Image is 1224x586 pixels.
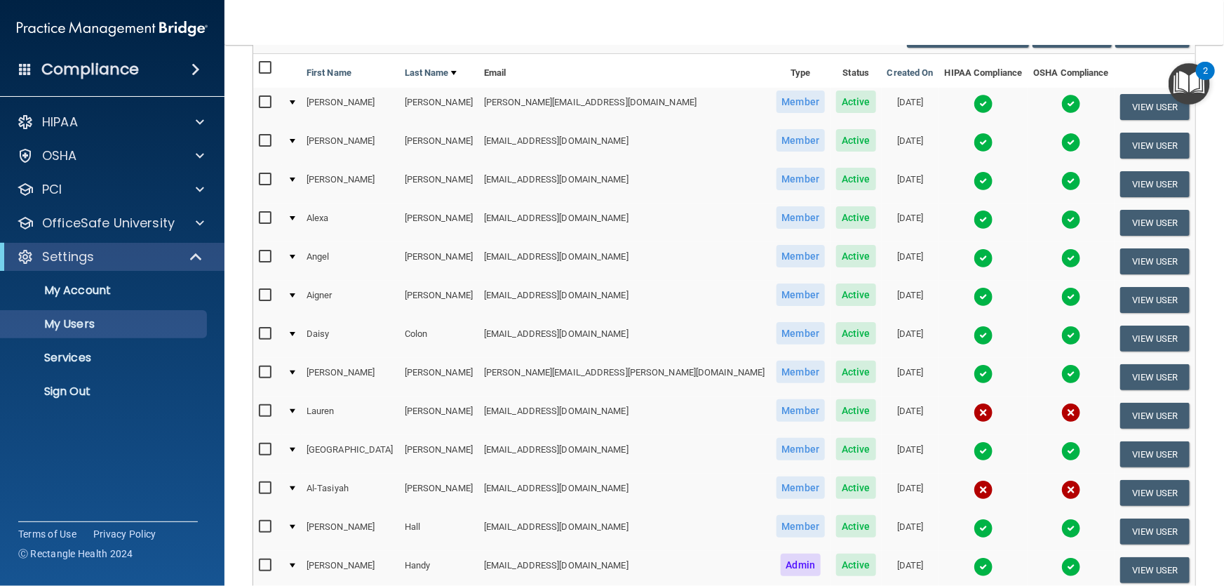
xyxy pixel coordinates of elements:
[882,512,939,551] td: [DATE]
[17,15,208,43] img: PMB logo
[405,65,457,81] a: Last Name
[301,358,399,397] td: [PERSON_NAME]
[9,284,201,298] p: My Account
[1061,171,1081,191] img: tick.e7d51cea.svg
[776,284,826,306] span: Member
[882,435,939,474] td: [DATE]
[836,91,876,113] span: Active
[301,319,399,358] td: Daisy
[887,65,934,81] a: Created On
[781,554,821,576] span: Admin
[301,281,399,319] td: Aigner
[42,181,62,198] p: PCI
[776,361,826,383] span: Member
[1061,210,1081,229] img: tick.e7d51cea.svg
[399,242,478,281] td: [PERSON_NAME]
[974,557,993,577] img: tick.e7d51cea.svg
[301,126,399,165] td: [PERSON_NAME]
[836,322,876,345] span: Active
[478,54,771,88] th: Email
[776,399,826,422] span: Member
[301,165,399,204] td: [PERSON_NAME]
[18,547,133,561] span: Ⓒ Rectangle Health 2024
[17,114,204,131] a: HIPAA
[42,114,78,131] p: HIPAA
[776,245,826,267] span: Member
[882,242,939,281] td: [DATE]
[974,441,993,461] img: tick.e7d51cea.svg
[776,438,826,460] span: Member
[307,65,351,81] a: First Name
[981,486,1207,542] iframe: Drift Widget Chat Controller
[1120,480,1190,506] button: View User
[974,326,993,345] img: tick.e7d51cea.svg
[399,165,478,204] td: [PERSON_NAME]
[836,206,876,229] span: Active
[399,281,478,319] td: [PERSON_NAME]
[882,319,939,358] td: [DATE]
[882,281,939,319] td: [DATE]
[836,284,876,306] span: Active
[776,206,826,229] span: Member
[1120,94,1190,120] button: View User
[771,54,831,88] th: Type
[9,351,201,365] p: Services
[882,204,939,242] td: [DATE]
[974,403,993,422] img: cross.ca9f0e7f.svg
[974,94,993,114] img: tick.e7d51cea.svg
[974,519,993,538] img: tick.e7d51cea.svg
[1120,287,1190,313] button: View User
[1061,480,1081,500] img: cross.ca9f0e7f.svg
[17,181,204,198] a: PCI
[42,248,94,265] p: Settings
[836,399,876,422] span: Active
[1028,54,1115,88] th: OSHA Compliance
[1120,133,1190,159] button: View User
[17,147,204,164] a: OSHA
[42,215,175,232] p: OfficeSafe University
[974,287,993,307] img: tick.e7d51cea.svg
[399,512,478,551] td: Hall
[1061,94,1081,114] img: tick.e7d51cea.svg
[399,435,478,474] td: [PERSON_NAME]
[1120,210,1190,236] button: View User
[478,165,771,204] td: [EMAIL_ADDRESS][DOMAIN_NAME]
[1120,171,1190,197] button: View User
[17,248,203,265] a: Settings
[776,515,826,538] span: Member
[1169,63,1210,105] button: Open Resource Center, 2 new notifications
[9,317,201,331] p: My Users
[1203,71,1208,89] div: 2
[9,385,201,399] p: Sign Out
[478,474,771,512] td: [EMAIL_ADDRESS][DOMAIN_NAME]
[1061,364,1081,384] img: tick.e7d51cea.svg
[836,515,876,538] span: Active
[301,204,399,242] td: Alexa
[478,281,771,319] td: [EMAIL_ADDRESS][DOMAIN_NAME]
[478,242,771,281] td: [EMAIL_ADDRESS][DOMAIN_NAME]
[1061,248,1081,268] img: tick.e7d51cea.svg
[399,358,478,397] td: [PERSON_NAME]
[882,474,939,512] td: [DATE]
[399,474,478,512] td: [PERSON_NAME]
[17,215,204,232] a: OfficeSafe University
[882,397,939,435] td: [DATE]
[478,512,771,551] td: [EMAIL_ADDRESS][DOMAIN_NAME]
[41,60,139,79] h4: Compliance
[301,397,399,435] td: Lauren
[18,527,76,541] a: Terms of Use
[776,322,826,345] span: Member
[776,91,826,113] span: Member
[301,242,399,281] td: Angel
[1120,364,1190,390] button: View User
[882,126,939,165] td: [DATE]
[974,210,993,229] img: tick.e7d51cea.svg
[93,527,156,541] a: Privacy Policy
[42,147,77,164] p: OSHA
[836,168,876,190] span: Active
[776,168,826,190] span: Member
[836,129,876,152] span: Active
[478,358,771,397] td: [PERSON_NAME][EMAIL_ADDRESS][PERSON_NAME][DOMAIN_NAME]
[478,397,771,435] td: [EMAIL_ADDRESS][DOMAIN_NAME]
[836,477,876,499] span: Active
